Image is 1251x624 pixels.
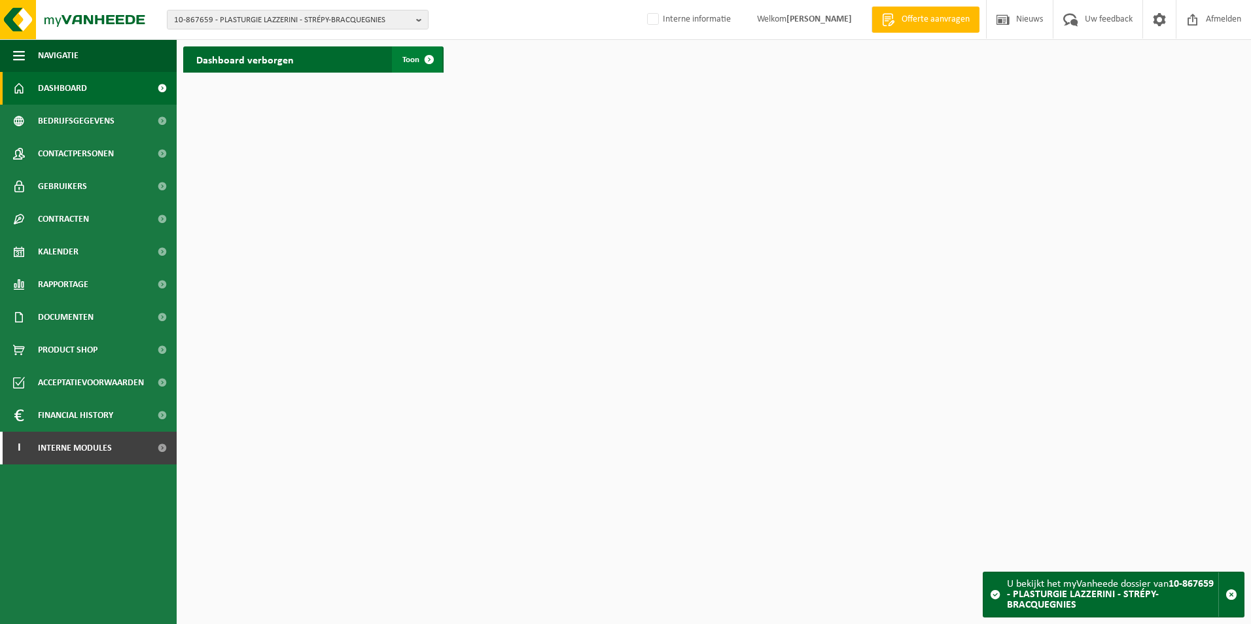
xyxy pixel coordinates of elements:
span: Financial History [38,399,113,432]
span: Kalender [38,235,79,268]
span: Acceptatievoorwaarden [38,366,144,399]
span: Toon [402,56,419,64]
strong: 10-867659 - PLASTURGIE LAZZERINI - STRÉPY-BRACQUEGNIES [1007,579,1214,610]
a: Toon [392,46,442,73]
span: Interne modules [38,432,112,464]
span: Gebruikers [38,170,87,203]
span: Rapportage [38,268,88,301]
span: Product Shop [38,334,97,366]
span: Contactpersonen [38,137,114,170]
span: Navigatie [38,39,79,72]
h2: Dashboard verborgen [183,46,307,72]
button: 10-867659 - PLASTURGIE LAZZERINI - STRÉPY-BRACQUEGNIES [167,10,429,29]
strong: [PERSON_NAME] [786,14,852,24]
span: I [13,432,25,464]
label: Interne informatie [644,10,731,29]
span: Documenten [38,301,94,334]
span: 10-867659 - PLASTURGIE LAZZERINI - STRÉPY-BRACQUEGNIES [174,10,411,30]
a: Offerte aanvragen [872,7,979,33]
span: Dashboard [38,72,87,105]
span: Offerte aanvragen [898,13,973,26]
span: Contracten [38,203,89,235]
div: U bekijkt het myVanheede dossier van [1007,572,1218,617]
span: Bedrijfsgegevens [38,105,115,137]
